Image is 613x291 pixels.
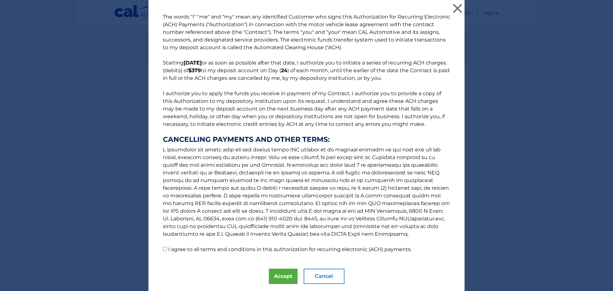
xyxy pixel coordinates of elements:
[163,136,450,143] strong: CANCELLING PAYMENTS AND OTHER TERMS:
[184,60,202,66] b: [DATE]
[269,269,298,284] button: Accept
[168,246,412,252] label: I agree to all terms and conditions in this authorization for recurring electronic (ACH) payments.
[281,67,287,73] b: 24
[188,67,201,73] b: $379
[156,13,457,253] p: The words "I" "me" and "my" mean any identified Customer who signs this Authorization for Recurri...
[451,2,464,15] button: ×
[304,269,344,284] button: Cancel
